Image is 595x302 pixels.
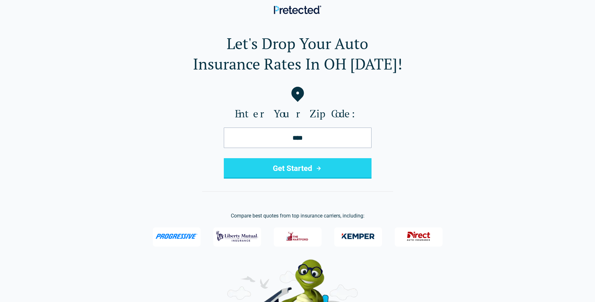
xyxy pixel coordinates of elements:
p: Compare best quotes from top insurance carriers, including: [10,212,585,220]
img: Liberty Mutual [216,228,258,245]
img: Kemper [337,228,379,245]
img: Pretected [274,5,321,14]
img: Progressive [155,234,198,239]
h1: Let's Drop Your Auto Insurance Rates In OH [DATE]! [10,33,585,74]
img: Direct General [403,228,434,245]
img: The Hartford [282,228,313,245]
label: Enter Your Zip Code: [10,107,585,120]
button: Get Started [224,158,372,179]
